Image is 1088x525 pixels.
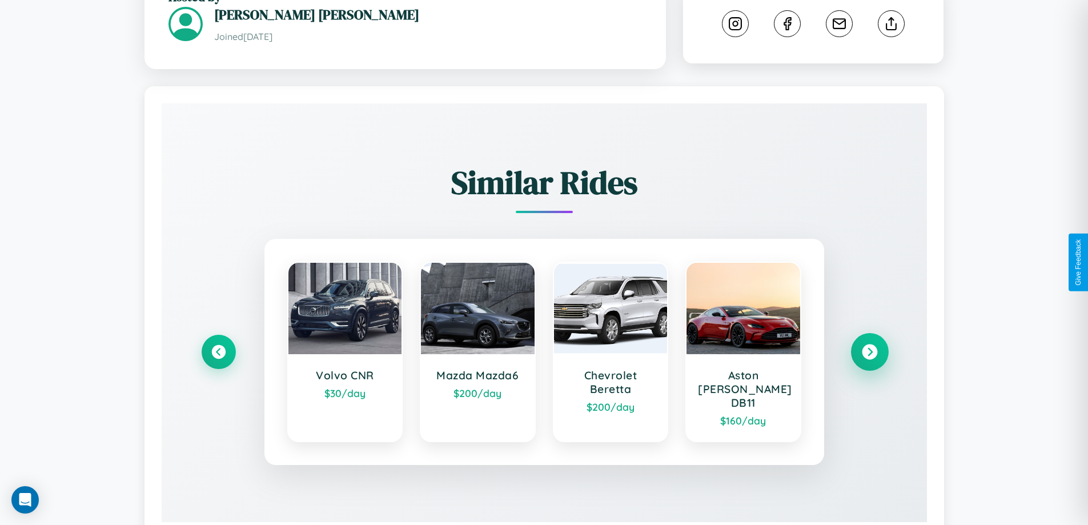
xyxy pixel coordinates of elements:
[432,368,523,382] h3: Mazda Mazda6
[553,262,669,442] a: Chevrolet Beretta$200/day
[565,368,656,396] h3: Chevrolet Beretta
[202,161,887,205] h2: Similar Rides
[1074,239,1082,286] div: Give Feedback
[287,262,403,442] a: Volvo CNR$30/day
[11,486,39,514] div: Open Intercom Messenger
[698,414,789,427] div: $ 160 /day
[300,387,391,399] div: $ 30 /day
[420,262,536,442] a: Mazda Mazda6$200/day
[214,5,642,24] h3: [PERSON_NAME] [PERSON_NAME]
[565,400,656,413] div: $ 200 /day
[214,29,642,45] p: Joined [DATE]
[685,262,801,442] a: Aston [PERSON_NAME] DB11$160/day
[300,368,391,382] h3: Volvo CNR
[698,368,789,410] h3: Aston [PERSON_NAME] DB11
[432,387,523,399] div: $ 200 /day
